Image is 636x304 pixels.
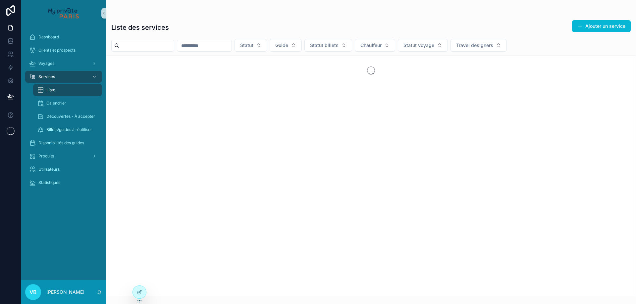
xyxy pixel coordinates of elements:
[33,110,102,122] a: Découvertes - À accepter
[450,39,507,52] button: Select Button
[25,177,102,189] a: Statistiques
[25,44,102,56] a: Clients et prospects
[235,39,267,52] button: Select Button
[360,42,382,49] span: Chauffeur
[355,39,395,52] button: Select Button
[25,58,102,69] a: Voyages
[38,153,54,159] span: Produits
[456,42,493,49] span: Travel designers
[48,8,79,19] img: App logo
[398,39,448,52] button: Select Button
[46,289,84,295] p: [PERSON_NAME]
[38,34,59,40] span: Dashboard
[38,167,60,172] span: Utilisateurs
[111,23,169,32] h1: Liste des services
[275,42,288,49] span: Guide
[38,140,84,146] span: Disponibilités des guides
[29,288,37,296] span: VB
[403,42,434,49] span: Statut voyage
[25,137,102,149] a: Disponibilités des guides
[38,180,60,185] span: Statistiques
[38,61,54,66] span: Voyages
[46,114,95,119] span: Découvertes - À accepter
[304,39,352,52] button: Select Button
[21,26,106,197] div: scrollable content
[25,150,102,162] a: Produits
[46,87,55,93] span: Liste
[46,101,66,106] span: Calendrier
[46,127,92,132] span: Billets/guides à réutiliser
[38,48,76,53] span: Clients et prospects
[25,163,102,175] a: Utilisateurs
[310,42,339,49] span: Statut billets
[33,84,102,96] a: Liste
[572,20,631,32] button: Ajouter un service
[240,42,253,49] span: Statut
[25,31,102,43] a: Dashboard
[270,39,302,52] button: Select Button
[38,74,55,79] span: Services
[25,71,102,83] a: Services
[33,124,102,136] a: Billets/guides à réutiliser
[33,97,102,109] a: Calendrier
